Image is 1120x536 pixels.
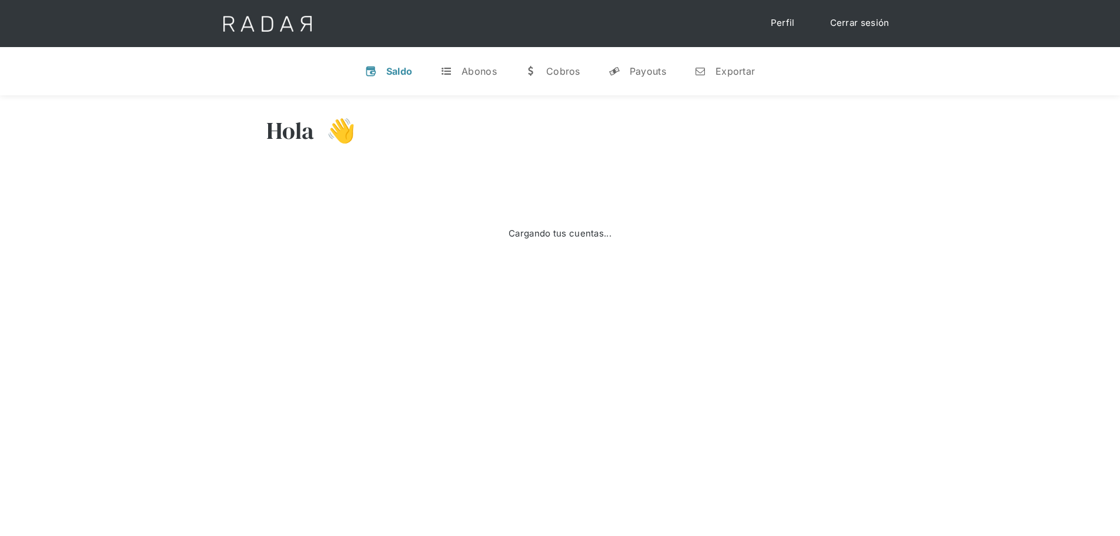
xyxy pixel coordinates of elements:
div: t [440,65,452,77]
div: y [609,65,620,77]
div: w [525,65,537,77]
div: Saldo [386,65,413,77]
div: Abonos [462,65,497,77]
div: v [365,65,377,77]
div: Cobros [546,65,580,77]
a: Cerrar sesión [818,12,901,35]
div: Exportar [716,65,755,77]
a: Perfil [759,12,807,35]
div: Payouts [630,65,666,77]
h3: 👋 [315,116,356,145]
div: n [694,65,706,77]
h3: Hola [266,116,315,145]
div: Cargando tus cuentas... [509,227,611,241]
